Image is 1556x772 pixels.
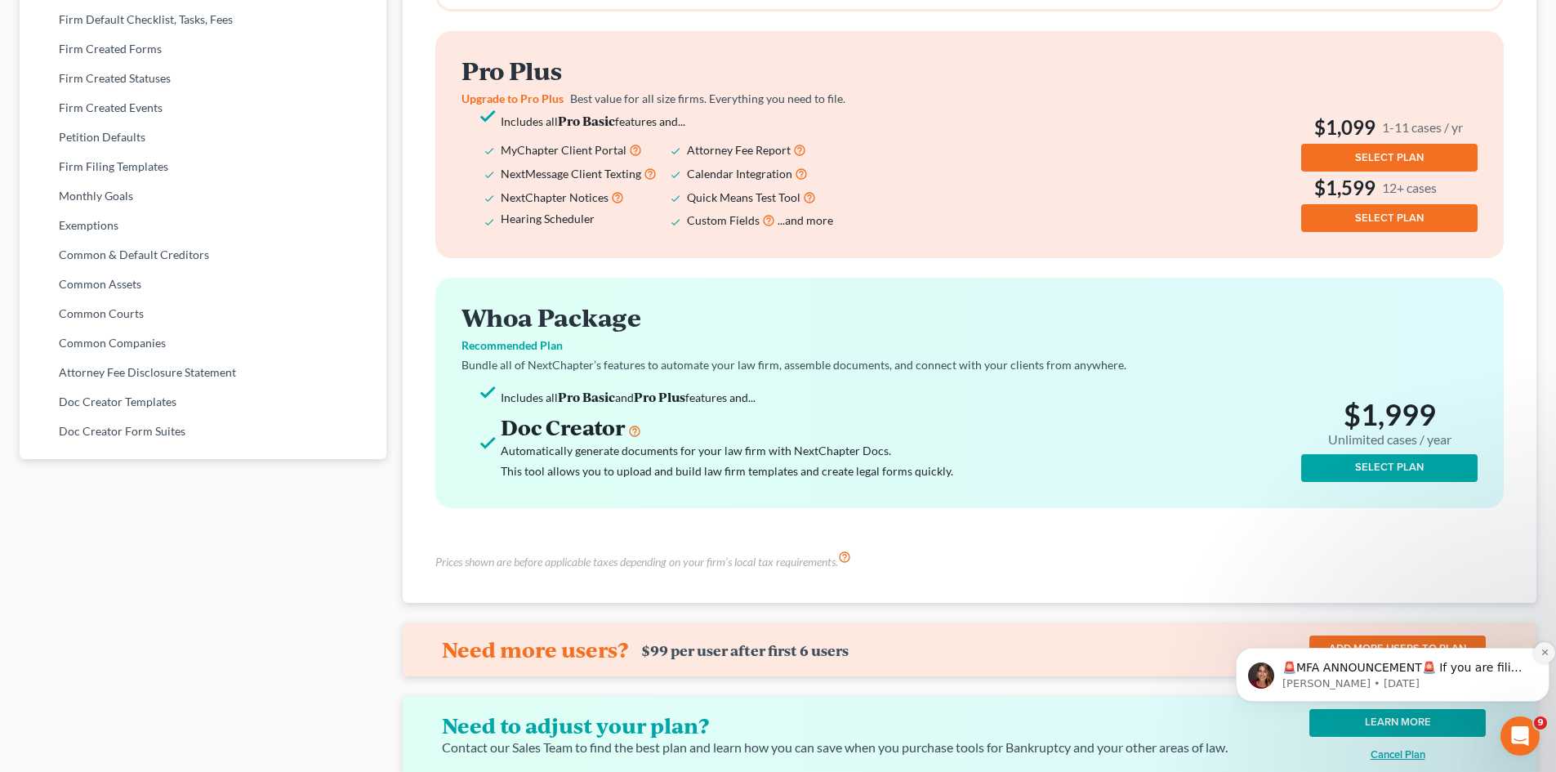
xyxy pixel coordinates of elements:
[1382,179,1437,196] small: 12+ cases
[1301,204,1478,232] button: SELECT PLAN
[285,7,316,38] button: Home
[13,280,314,281] div: New messages divider
[11,7,42,38] button: go back
[20,152,386,181] a: Firm Filing Templates
[461,304,1478,331] h2: Whoa Package
[20,64,386,93] a: Firm Created Statuses
[20,211,386,240] a: Exemptions
[501,414,1208,440] h3: Doc Creator
[1534,716,1547,730] span: 9
[13,494,39,520] img: Profile image for Lindsey Tomko
[687,143,791,157] span: Attorney Fee Report
[78,535,91,548] button: Upload attachment
[47,9,73,35] img: Profile image for Operator
[558,112,615,129] strong: Pro Basic
[435,554,838,570] h6: Prices shown are before applicable taxes depending on your firm’s local tax requirements.
[13,214,268,266] div: In the meantime, these articles might help:
[1309,750,1486,761] button: Cancel Plan
[20,240,386,270] a: Common & Default Creditors
[687,167,792,181] span: Calendar Integration
[51,535,65,548] button: Gif picker
[13,88,314,214] div: Operator says…
[1500,716,1540,756] iframe: Intercom live chat
[501,143,626,157] span: MyChapter Client Portal
[40,187,117,200] b: A few hours
[59,24,314,75] div: i need to file a case and i need a credit how much is it to upgrade?
[501,114,685,128] span: Includes all features and...
[20,328,386,358] a: Common Companies
[20,123,386,152] a: Petition Defaults
[461,357,1478,373] p: Bundle all of NextChapter’s features to automate your law firm, assemble documents, and connect w...
[50,492,96,520] img: Typing
[51,338,313,382] div: Amendments
[1229,614,1556,728] iframe: Intercom notifications message
[1301,175,1478,201] h3: $1,599
[558,388,615,405] strong: Pro Basic
[1355,212,1424,225] span: SELECT PLAN
[20,181,386,211] a: Monthly Goals
[461,57,880,84] h2: Pro Plus
[570,91,845,105] span: Best value for all size firms. Everything you need to file.
[67,353,152,366] strong: Amendments
[1301,454,1478,482] button: SELECT PLAN
[26,224,255,256] div: In the meantime, these articles might help:
[1355,461,1424,474] span: SELECT PLAN
[501,167,641,181] span: NextMessage Client Texting
[461,91,564,105] span: Upgrade to Pro Plus
[501,190,609,204] span: NextChapter Notices
[26,171,255,203] div: Our usual reply time 🕒
[1328,432,1451,448] small: Unlimited cases / year
[20,93,386,123] a: Firm Created Events
[501,212,595,225] span: Hearing Scheduler
[461,337,1478,354] p: Recommended Plan
[13,431,39,457] img: Profile image for Operator
[51,425,313,465] a: More in the Help Center
[778,213,833,227] span: ...and more
[687,213,760,227] span: Custom Fields
[20,358,386,387] a: Attorney Fee Disclosure Statement
[72,33,301,65] div: i need to file a case and i need a credit how much is it to upgrade?
[501,461,1208,481] div: This tool allows you to upload and build law firm templates and create legal forms quickly.
[13,88,268,212] div: You’ll get replies here and in your email:✉️[PERSON_NAME][EMAIL_ADDRESS][DOMAIN_NAME]Our usual re...
[501,440,1208,461] div: Automatically generate documents for your law firm with NextChapter Docs.
[442,712,1216,739] h4: Need to adjust your plan?
[20,34,386,64] a: Firm Created Forms
[20,270,386,299] a: Common Assets
[51,295,313,338] div: All Cases View
[1301,114,1478,141] h3: $1,099
[79,16,137,28] h1: Operator
[501,386,1208,408] li: Includes all and features and...
[26,131,249,160] b: [PERSON_NAME][EMAIL_ADDRESS][DOMAIN_NAME]
[13,24,314,88] div: Phillip says…
[20,417,386,446] a: Doc Creator Form Suites
[20,387,386,417] a: Doc Creator Templates
[442,636,628,663] h4: Need more users?
[67,310,160,323] strong: All Cases View
[1355,151,1424,164] span: SELECT PLAN
[51,382,313,425] div: Import and Export Claims
[26,98,255,162] div: You’ll get replies here and in your email: ✉️
[641,642,849,659] div: $99 per user after first 6 users
[687,190,800,204] span: Quick Means Test Tool
[1301,397,1478,450] h2: $1,999
[25,535,38,548] button: Emoji picker
[14,501,313,529] textarea: Message…
[20,299,386,328] a: Common Courts
[67,396,231,409] strong: Import and Export Claims
[442,739,1229,757] div: Contact our Sales Team to find the best plan and learn how you can save when you purchase tools f...
[20,5,386,34] a: Firm Default Checklist, Tasks, Fees
[634,388,685,405] strong: Pro Plus
[1301,144,1478,172] button: SELECT PLAN
[113,438,267,452] span: More in the Help Center
[13,294,314,485] div: Operator says…
[13,214,314,267] div: Operator says…
[280,529,306,555] button: Send a message…
[1371,748,1425,761] u: Cancel Plan
[1382,118,1463,136] small: 1-11 cases / yr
